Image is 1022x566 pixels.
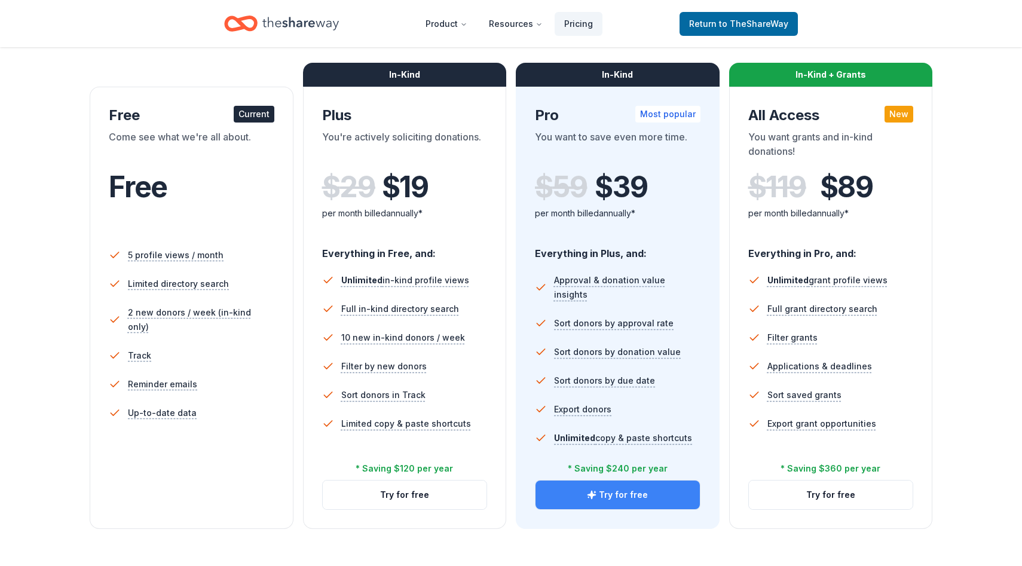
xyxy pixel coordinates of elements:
[128,406,197,420] span: Up-to-date data
[341,388,426,402] span: Sort donors in Track
[554,273,700,302] span: Approval & donation value insights
[719,19,788,29] span: to TheShareWay
[109,169,167,204] span: Free
[128,377,197,391] span: Reminder emails
[322,106,488,125] div: Plus
[781,461,880,476] div: * Saving $360 per year
[341,331,465,345] span: 10 new in-kind donors / week
[322,130,488,163] div: You're actively soliciting donations.
[128,348,151,363] span: Track
[535,206,700,221] div: per month billed annually*
[322,206,488,221] div: per month billed annually*
[767,302,877,316] span: Full grant directory search
[689,17,788,31] span: Return
[555,12,602,36] a: Pricing
[109,130,274,163] div: Come see what we're all about.
[635,106,700,123] div: Most popular
[341,302,459,316] span: Full in-kind directory search
[341,275,383,285] span: Unlimited
[109,106,274,125] div: Free
[416,12,477,36] button: Product
[128,248,224,262] span: 5 profile views / month
[554,345,681,359] span: Sort donors by donation value
[322,236,488,261] div: Everything in Free, and:
[479,12,552,36] button: Resources
[516,63,720,87] div: In-Kind
[767,417,876,431] span: Export grant opportunities
[767,331,818,345] span: Filter grants
[341,275,469,285] span: in-kind profile views
[767,388,842,402] span: Sort saved grants
[128,277,229,291] span: Limited directory search
[554,374,655,388] span: Sort donors by due date
[748,236,914,261] div: Everything in Pro, and:
[748,206,914,221] div: per month billed annually*
[568,461,668,476] div: * Saving $240 per year
[535,106,700,125] div: Pro
[767,275,809,285] span: Unlimited
[356,461,453,476] div: * Saving $120 per year
[767,359,872,374] span: Applications & deadlines
[748,130,914,163] div: You want grants and in-kind donations!
[885,106,913,123] div: New
[749,481,913,509] button: Try for free
[595,170,647,204] span: $ 39
[535,130,700,163] div: You want to save even more time.
[554,433,692,443] span: copy & paste shortcuts
[554,433,595,443] span: Unlimited
[128,305,274,334] span: 2 new donors / week (in-kind only)
[767,275,888,285] span: grant profile views
[303,63,507,87] div: In-Kind
[341,359,427,374] span: Filter by new donors
[554,316,674,331] span: Sort donors by approval rate
[341,417,471,431] span: Limited copy & paste shortcuts
[416,10,602,38] nav: Main
[535,236,700,261] div: Everything in Plus, and:
[820,170,873,204] span: $ 89
[382,170,429,204] span: $ 19
[224,10,339,38] a: Home
[680,12,798,36] a: Returnto TheShareWay
[748,106,914,125] div: All Access
[323,481,487,509] button: Try for free
[554,402,611,417] span: Export donors
[536,481,700,509] button: Try for free
[729,63,933,87] div: In-Kind + Grants
[234,106,274,123] div: Current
